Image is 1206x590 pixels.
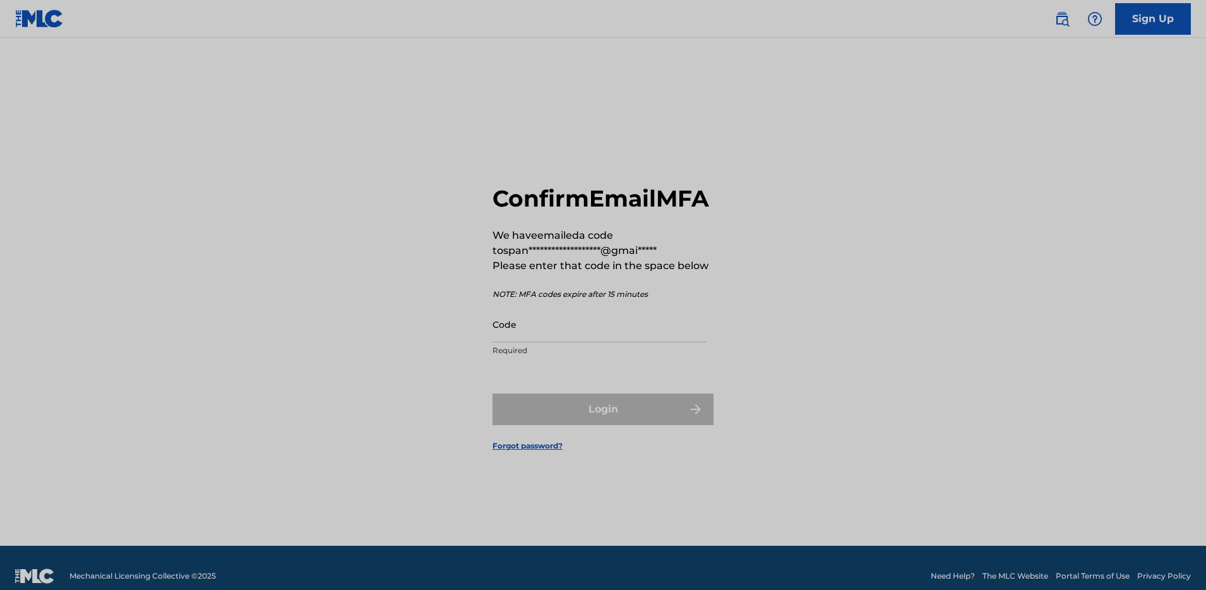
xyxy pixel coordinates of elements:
[493,289,713,300] p: NOTE: MFA codes expire after 15 minutes
[15,9,64,28] img: MLC Logo
[931,570,975,582] a: Need Help?
[493,345,706,356] p: Required
[493,258,713,274] p: Please enter that code in the space below
[69,570,216,582] span: Mechanical Licensing Collective © 2025
[15,569,54,584] img: logo
[1056,570,1130,582] a: Portal Terms of Use
[1115,3,1191,35] a: Sign Up
[493,440,563,452] a: Forgot password?
[1137,570,1191,582] a: Privacy Policy
[982,570,1048,582] a: The MLC Website
[493,184,713,213] h2: Confirm Email MFA
[1087,11,1102,27] img: help
[1049,6,1075,32] a: Public Search
[1054,11,1070,27] img: search
[1082,6,1107,32] div: Help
